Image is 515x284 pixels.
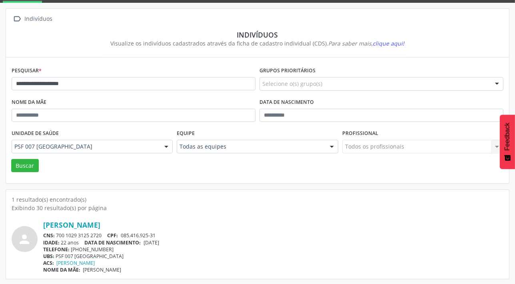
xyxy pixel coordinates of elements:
[83,266,122,273] span: [PERSON_NAME]
[12,96,46,109] label: Nome da mãe
[500,115,515,169] button: Feedback - Mostrar pesquisa
[43,220,100,229] a: [PERSON_NAME]
[17,39,498,48] div: Visualize os indivíduos cadastrados através da ficha de cadastro individual (CDS).
[43,253,54,260] span: UBS:
[17,30,498,39] div: Indivíduos
[43,260,54,266] span: ACS:
[43,246,503,253] div: [PHONE_NUMBER]
[43,239,503,246] div: 22 anos
[373,40,405,47] span: clique aqui!
[85,239,141,246] span: DATA DE NASCIMENTO:
[43,246,70,253] span: TELEFONE:
[504,123,511,151] span: Feedback
[259,65,315,77] label: Grupos prioritários
[43,253,503,260] div: PSF 007 [GEOGRAPHIC_DATA]
[14,143,156,151] span: PSF 007 [GEOGRAPHIC_DATA]
[57,260,95,266] a: [PERSON_NAME]
[12,13,23,25] i: 
[12,65,42,77] label: Pesquisar
[180,143,321,151] span: Todas as equipes
[11,159,39,173] button: Buscar
[43,266,80,273] span: NOME DA MÃE:
[23,13,54,25] div: Indivíduos
[18,232,32,246] i: person
[43,232,55,239] span: CNS:
[108,232,118,239] span: CPF:
[43,239,60,246] span: IDADE:
[12,204,503,212] div: Exibindo 30 resultado(s) por página
[12,195,503,204] div: 1 resultado(s) encontrado(s)
[329,40,405,47] i: Para saber mais,
[342,127,378,140] label: Profissional
[121,232,156,239] span: 085.416.925-31
[262,79,322,88] span: Selecione o(s) grupo(s)
[177,127,195,140] label: Equipe
[43,232,503,239] div: 700 1029 3125 2720
[259,96,314,109] label: Data de nascimento
[12,13,54,25] a:  Indivíduos
[12,127,59,140] label: Unidade de saúde
[144,239,159,246] span: [DATE]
